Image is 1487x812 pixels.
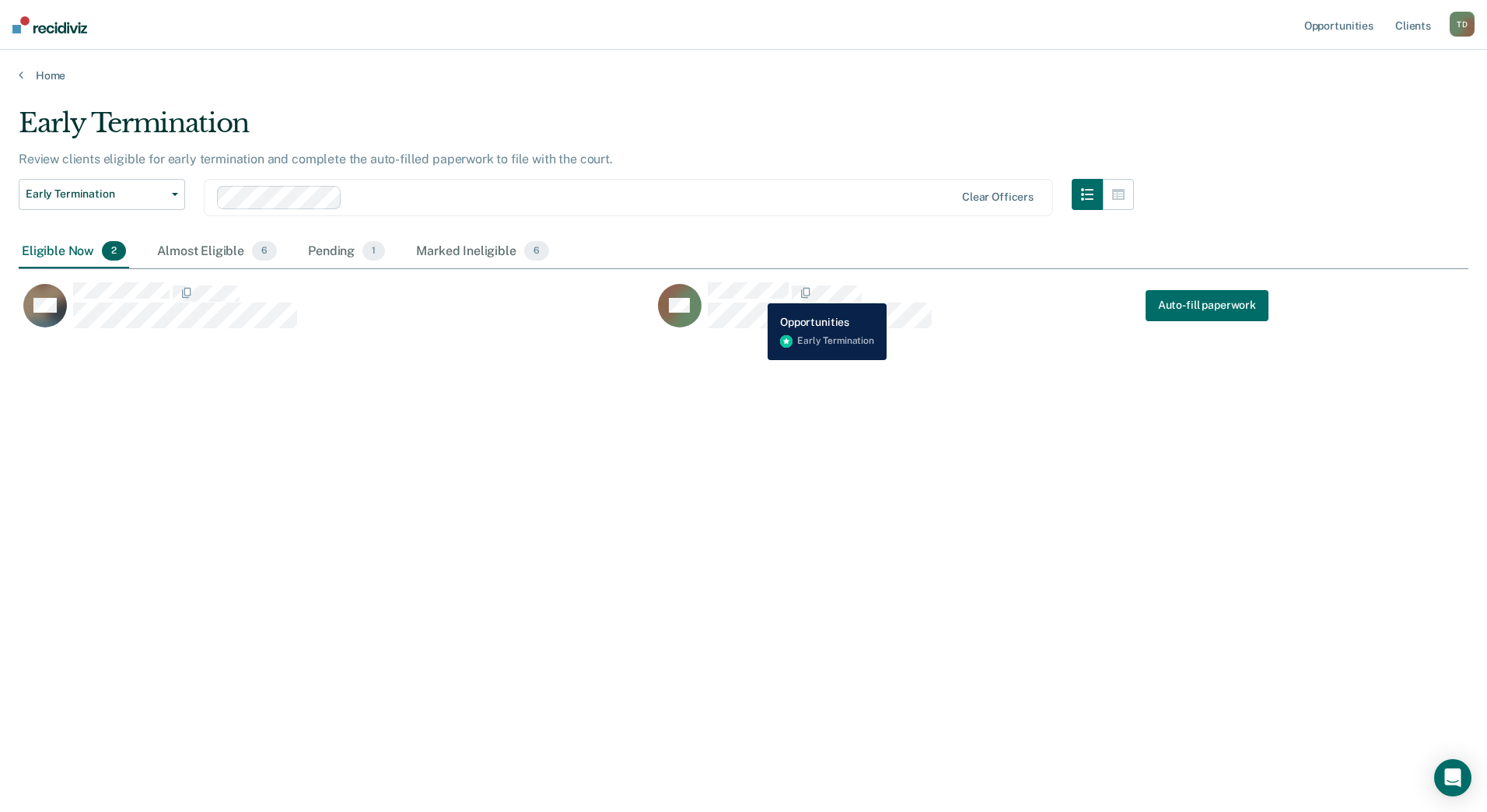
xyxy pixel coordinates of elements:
[19,68,1468,82] a: Home
[102,241,126,261] span: 2
[962,191,1034,204] div: Clear officers
[19,235,129,269] div: Eligible Now2
[362,241,385,261] span: 1
[1146,290,1268,321] button: Auto-fill paperwork
[12,16,87,33] img: Recidiviz
[1146,290,1268,321] a: Navigate to form link
[1450,12,1475,37] button: TD
[1450,12,1475,37] div: T D
[413,235,552,269] div: Marked Ineligible6
[524,241,549,261] span: 6
[1434,759,1471,796] div: Open Intercom Messenger
[19,179,185,210] button: Early Termination
[305,235,388,269] div: Pending1
[19,107,1134,152] div: Early Termination
[19,152,613,166] p: Review clients eligible for early termination and complete the auto-filled paperwork to file with...
[19,282,653,344] div: CaseloadOpportunityCell-131334
[252,241,277,261] span: 6
[653,282,1288,344] div: CaseloadOpportunityCell-283124
[154,235,280,269] div: Almost Eligible6
[26,187,166,201] span: Early Termination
